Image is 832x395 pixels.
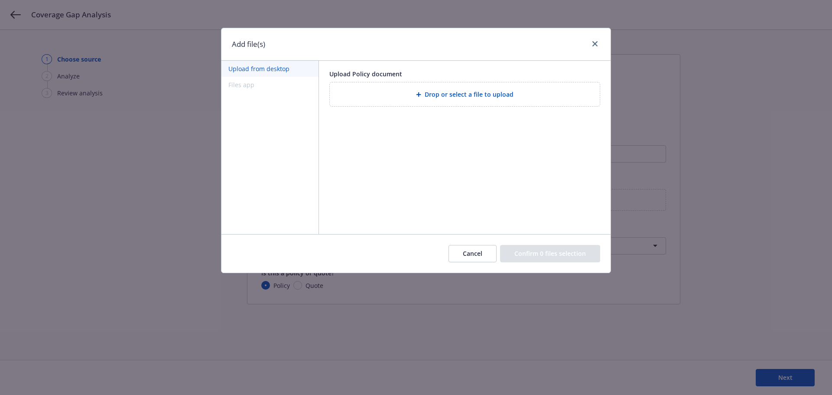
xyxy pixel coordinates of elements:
[590,39,600,49] a: close
[329,82,600,107] div: Drop or select a file to upload
[232,39,265,50] h1: Add file(s)
[221,61,318,77] button: Upload from desktop
[448,245,497,262] button: Cancel
[329,69,600,78] div: Upload Policy document
[425,90,513,99] span: Drop or select a file to upload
